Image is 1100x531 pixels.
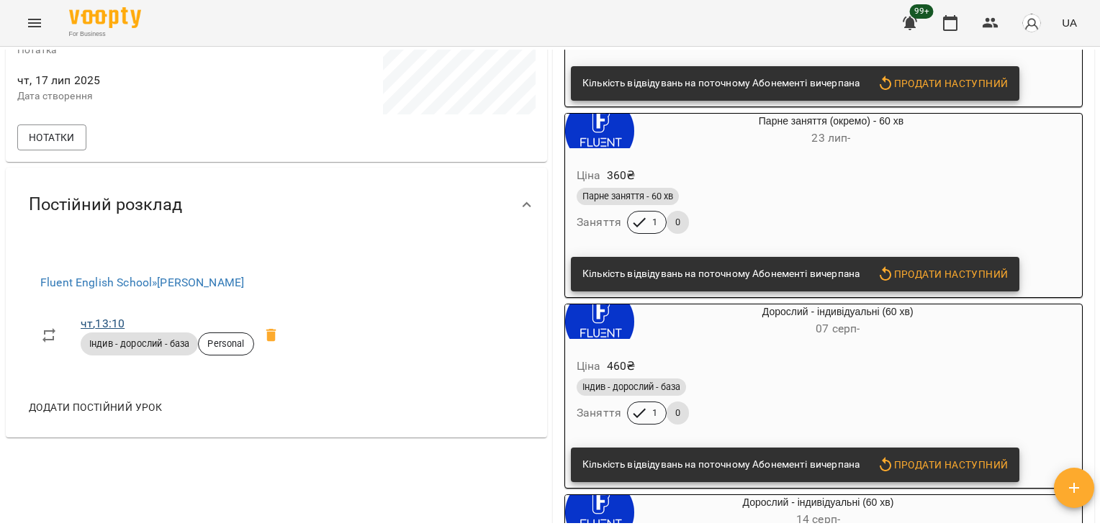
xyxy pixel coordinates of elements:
div: Дорослий - індивідуальні (60 хв) [565,304,634,339]
span: Продати наступний [877,75,1008,92]
span: Personal [199,337,253,350]
div: Парне заняття (окремо) - 60 хв [634,114,1028,148]
button: UA [1056,9,1083,36]
div: Парне заняття (окремо) - 60 хв [565,114,634,148]
button: Menu [17,6,52,40]
button: Продати наступний [871,71,1014,96]
p: Нотатка [17,43,274,58]
img: avatar_s.png [1022,13,1042,33]
span: Продати наступний [877,456,1008,473]
button: Продати наступний [871,261,1014,287]
span: 1 [644,216,666,229]
span: 0 [667,407,689,419]
h6: Заняття [577,212,621,232]
span: 1 [644,407,666,419]
button: Парне заняття (окремо) - 60 хв23 лип- Ціна360₴Парне заняття - 60 хвЗаняття10 [565,114,1028,251]
a: чт,13:10 [81,317,125,330]
div: Дорослий - індивідуальні (60 хв) [634,495,1002,530]
button: Продати наступний [871,452,1014,478]
button: Дорослий - індивідуальні (60 хв)07 серп- Ціна460₴Індив - дорослий - базаЗаняття10 [565,304,1041,442]
span: Додати постійний урок [29,399,162,416]
span: 07 серп - [816,322,860,335]
span: Індив - дорослий - база [81,337,198,350]
div: Кількість відвідувань на поточному Абонементі вичерпана [582,261,860,287]
span: 23 лип - [811,131,850,145]
span: чт, 17 лип 2025 [17,72,274,89]
div: Постійний розклад [6,168,547,242]
p: 360 ₴ [607,167,636,184]
span: 0 [667,216,689,229]
button: Нотатки [17,124,86,150]
h6: Ціна [577,356,601,376]
span: For Business [69,29,141,39]
span: 14 серп - [796,512,840,526]
span: Індив - дорослий - база [577,381,686,394]
div: Дорослий - індивідуальні (60 хв) [634,304,1041,339]
div: Кількість відвідувань на поточному Абонементі вичерпана [582,452,860,478]
img: Voopty Logo [69,7,141,28]
span: Видалити приватний урок Юліана чт 13:10 клієнта Анна (Юліана) [254,318,289,353]
span: Нотатки [29,129,75,146]
a: Fluent English School»[PERSON_NAME] [40,276,244,289]
p: 460 ₴ [607,358,636,375]
h6: Заняття [577,403,621,423]
div: Дорослий - індивідуальні (60 хв) [565,495,634,530]
span: Продати наступний [877,265,1008,283]
span: 99+ [910,4,934,19]
span: Парне заняття - 60 хв [577,190,679,203]
h6: Ціна [577,165,601,186]
p: Дата створення [17,89,274,104]
button: Додати постійний урок [23,394,168,420]
span: Постійний розклад [29,194,182,216]
div: Кількість відвідувань на поточному Абонементі вичерпана [582,71,860,96]
span: UA [1062,15,1077,30]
